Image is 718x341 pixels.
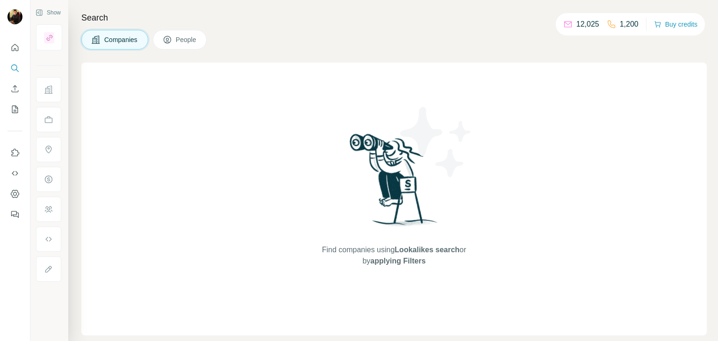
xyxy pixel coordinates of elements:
[319,244,469,267] span: Find companies using or by
[576,19,599,30] p: 12,025
[7,144,22,161] button: Use Surfe on LinkedIn
[176,35,197,44] span: People
[7,9,22,24] img: Avatar
[7,206,22,223] button: Feedback
[7,60,22,77] button: Search
[654,18,697,31] button: Buy credits
[370,257,425,265] span: applying Filters
[29,6,67,20] button: Show
[7,80,22,97] button: Enrich CSV
[7,165,22,182] button: Use Surfe API
[345,131,443,235] img: Surfe Illustration - Woman searching with binoculars
[104,35,138,44] span: Companies
[620,19,639,30] p: 1,200
[394,100,478,184] img: Surfe Illustration - Stars
[7,101,22,118] button: My lists
[7,185,22,202] button: Dashboard
[81,11,707,24] h4: Search
[395,246,460,254] span: Lookalikes search
[7,39,22,56] button: Quick start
